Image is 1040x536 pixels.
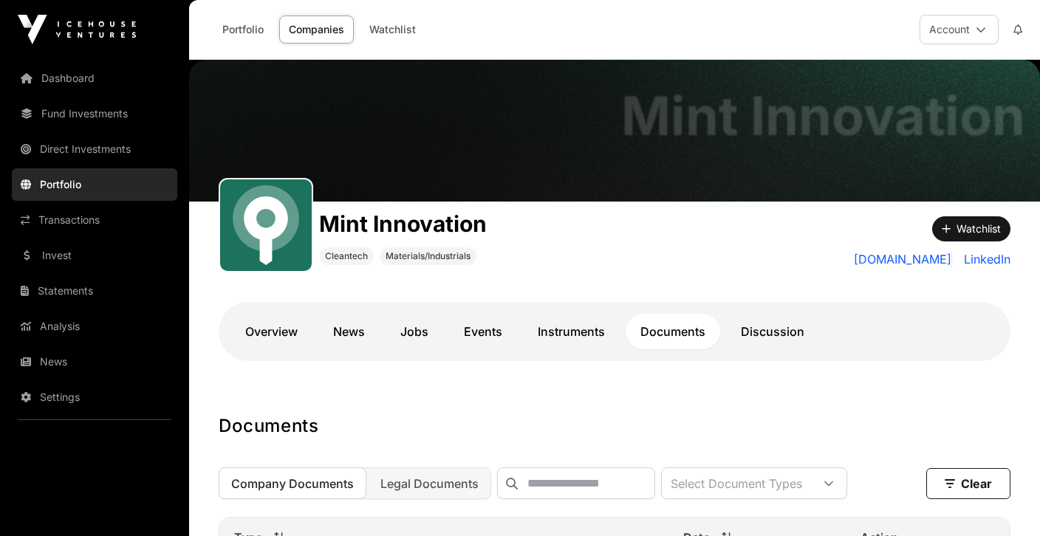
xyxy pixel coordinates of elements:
[12,239,177,272] a: Invest
[12,168,177,201] a: Portfolio
[226,185,306,265] img: Mint.svg
[932,216,1010,241] button: Watchlist
[523,314,620,349] a: Instruments
[213,16,273,44] a: Portfolio
[380,476,479,491] span: Legal Documents
[279,16,354,44] a: Companies
[189,60,1040,202] img: Mint Innovation
[626,314,720,349] a: Documents
[926,468,1010,499] button: Clear
[726,314,819,349] a: Discussion
[325,250,368,262] span: Cleantech
[12,310,177,343] a: Analysis
[621,89,1025,142] h1: Mint Innovation
[219,414,1010,438] h1: Documents
[966,465,1040,536] iframe: Chat Widget
[12,62,177,95] a: Dashboard
[219,467,366,499] button: Company Documents
[12,275,177,307] a: Statements
[12,97,177,130] a: Fund Investments
[318,314,380,349] a: News
[319,210,487,237] h1: Mint Innovation
[12,346,177,378] a: News
[449,314,517,349] a: Events
[958,250,1010,268] a: LinkedIn
[12,381,177,413] a: Settings
[231,476,354,491] span: Company Documents
[230,314,312,349] a: Overview
[12,133,177,165] a: Direct Investments
[386,314,443,349] a: Jobs
[18,15,136,44] img: Icehouse Ventures Logo
[12,204,177,236] a: Transactions
[920,15,999,44] button: Account
[368,467,491,499] button: Legal Documents
[662,468,811,498] div: Select Document Types
[386,250,471,262] span: Materials/Industrials
[360,16,425,44] a: Watchlist
[230,314,999,349] nav: Tabs
[854,250,952,268] a: [DOMAIN_NAME]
